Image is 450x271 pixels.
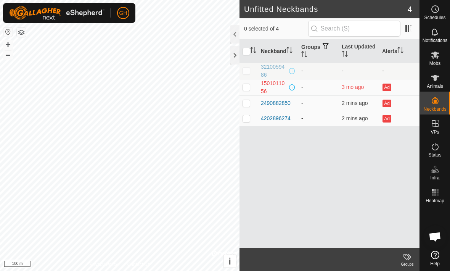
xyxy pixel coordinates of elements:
a: Privacy Policy [90,261,118,268]
button: Map Layers [17,28,26,37]
button: Ad [382,84,391,91]
div: 2490882850 [261,99,291,107]
td: - [298,111,339,126]
div: 1501011056 [261,79,288,95]
span: Infra [430,176,439,180]
span: 6 Jun 2025 at 5:34 pm [342,84,364,90]
span: 22 Sep 2025 at 6:17 pm [342,115,368,121]
p-sorticon: Activate to sort [250,48,256,54]
div: 4202896274 [261,115,291,123]
input: Search (S) [308,21,400,37]
td: - [298,63,339,79]
span: Heatmap [426,198,444,203]
th: Alerts [379,40,419,63]
button: + [3,40,13,49]
span: Notifications [423,38,447,43]
span: GH [119,9,127,17]
div: Groups [395,261,419,267]
td: - [379,63,419,79]
span: Mobs [429,61,440,66]
span: - [342,68,344,74]
span: i [228,256,231,266]
a: Help [420,248,450,269]
span: 0 selected of 4 [244,25,308,33]
th: Last Updated [339,40,379,63]
p-sorticon: Activate to sort [342,52,348,58]
button: – [3,50,13,59]
span: Schedules [424,15,445,20]
span: VPs [431,130,439,134]
h2: Unfitted Neckbands [244,5,408,14]
span: 22 Sep 2025 at 6:17 pm [342,100,368,106]
td: - [298,95,339,111]
span: Neckbands [423,107,446,111]
p-sorticon: Activate to sort [301,52,307,58]
span: 4 [408,3,412,15]
span: Animals [427,84,443,89]
th: Neckband [258,40,298,63]
span: Help [430,261,440,266]
button: Ad [382,100,391,107]
button: Reset Map [3,27,13,37]
p-sorticon: Activate to sort [286,48,292,54]
td: - [298,79,339,95]
span: Status [428,153,441,157]
button: i [223,255,236,268]
p-sorticon: Activate to sort [397,48,403,54]
div: 3210059486 [261,63,288,79]
th: Groups [298,40,339,63]
div: Open chat [424,225,447,248]
a: Contact Us [127,261,150,268]
button: Ad [382,115,391,123]
img: Gallagher Logo [9,6,104,20]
